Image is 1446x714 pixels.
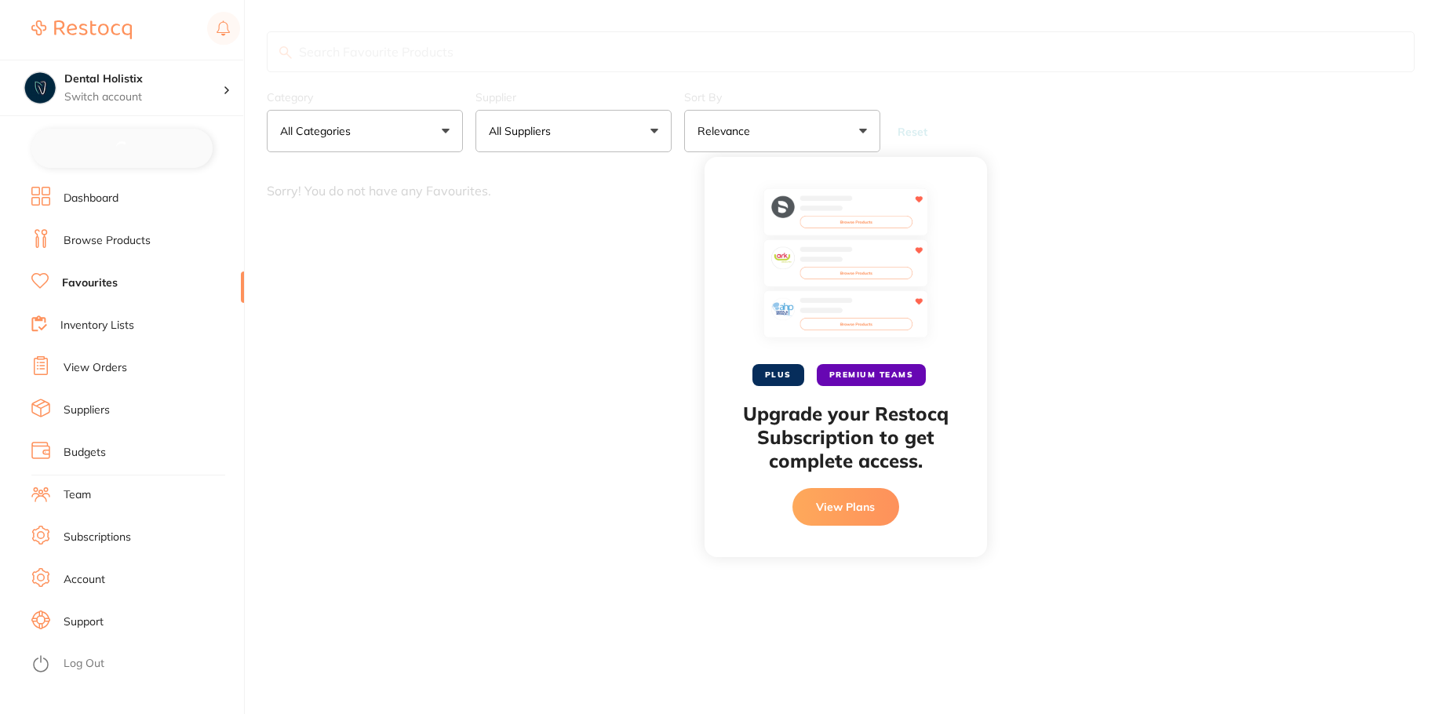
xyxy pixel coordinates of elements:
p: Switch account [64,89,223,105]
p: All Categories [280,123,357,139]
a: Log Out [64,656,104,672]
span: PREMIUM TEAMS [817,364,927,386]
h4: Dental Holistix [64,71,223,87]
a: Suppliers [64,403,110,418]
a: Browse Products [64,233,151,249]
h2: Upgrade your Restocq Subscription to get complete access. [736,402,956,472]
button: Relevance [684,110,880,152]
a: Account [64,572,105,588]
p: All Suppliers [489,123,557,139]
a: Favourites [62,275,118,291]
button: All Categories [267,110,463,152]
button: All Suppliers [475,110,672,152]
a: Inventory Lists [60,318,134,333]
a: Budgets [64,445,106,461]
p: Relevance [698,123,756,139]
a: Team [64,487,91,503]
a: Dashboard [64,191,118,206]
img: favourites-preview.svg [763,188,928,345]
img: Dental Holistix [24,72,56,104]
a: Subscriptions [64,530,131,545]
button: Log Out [31,652,239,677]
button: View Plans [792,488,899,526]
a: Restocq Logo [31,12,132,48]
a: View Orders [64,360,127,376]
a: Support [64,614,104,630]
span: PLUS [752,364,804,386]
img: Restocq Logo [31,20,132,39]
